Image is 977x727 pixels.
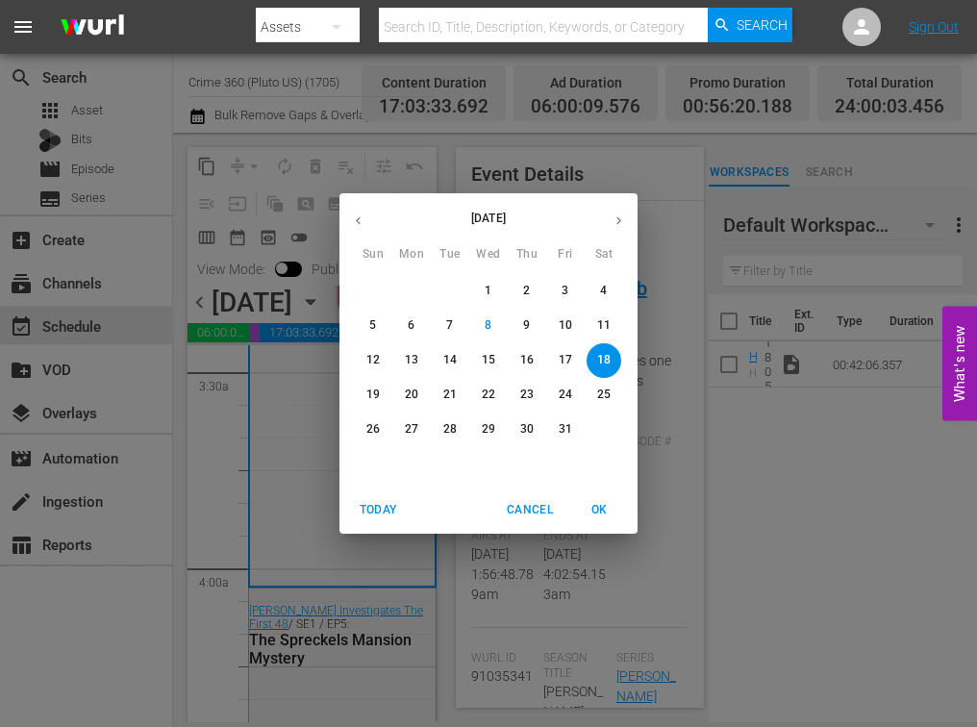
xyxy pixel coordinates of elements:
button: 2 [510,274,544,309]
p: 3 [562,283,568,299]
button: 10 [548,309,583,343]
button: Cancel [499,494,561,526]
p: 2 [523,283,530,299]
button: 1 [471,274,506,309]
p: 11 [597,317,611,334]
button: 23 [510,378,544,413]
p: 15 [482,352,495,368]
button: 25 [587,378,621,413]
button: 14 [433,343,467,378]
p: 19 [366,387,380,403]
button: Open Feedback Widget [942,307,977,421]
button: 16 [510,343,544,378]
p: 27 [405,421,418,438]
button: 4 [587,274,621,309]
p: 1 [485,283,491,299]
button: 28 [433,413,467,447]
p: 24 [559,387,572,403]
span: Fri [548,245,583,264]
p: 22 [482,387,495,403]
a: Sign Out [909,19,959,35]
img: ans4CAIJ8jUAAAAAAAAAAAAAAAAAAAAAAAAgQb4GAAAAAAAAAAAAAAAAAAAAAAAAJMjXAAAAAAAAAAAAAAAAAAAAAAAAgAT5G... [46,5,138,50]
p: 26 [366,421,380,438]
button: 31 [548,413,583,447]
p: 7 [446,317,453,334]
span: Cancel [507,500,553,520]
button: OK [568,494,630,526]
button: 27 [394,413,429,447]
p: 13 [405,352,418,368]
button: 24 [548,378,583,413]
p: 18 [597,352,611,368]
button: 20 [394,378,429,413]
button: 30 [510,413,544,447]
button: 5 [356,309,390,343]
button: 26 [356,413,390,447]
button: 29 [471,413,506,447]
p: 14 [443,352,457,368]
p: 28 [443,421,457,438]
span: OK [576,500,622,520]
p: 6 [408,317,414,334]
button: 7 [433,309,467,343]
button: 17 [548,343,583,378]
button: 8 [471,309,506,343]
p: 21 [443,387,457,403]
button: 11 [587,309,621,343]
button: 6 [394,309,429,343]
p: 20 [405,387,418,403]
button: Today [347,494,409,526]
button: 21 [433,378,467,413]
p: 30 [520,421,534,438]
span: Search [737,8,788,42]
p: 25 [597,387,611,403]
p: 17 [559,352,572,368]
span: Sun [356,245,390,264]
span: Today [355,500,401,520]
p: 4 [600,283,607,299]
span: menu [12,15,35,38]
p: 31 [559,421,572,438]
p: 9 [523,317,530,334]
span: Mon [394,245,429,264]
p: 12 [366,352,380,368]
span: Wed [471,245,506,264]
p: 16 [520,352,534,368]
button: 19 [356,378,390,413]
p: 10 [559,317,572,334]
span: Tue [433,245,467,264]
button: 12 [356,343,390,378]
button: 22 [471,378,506,413]
p: 29 [482,421,495,438]
p: 5 [369,317,376,334]
span: Thu [510,245,544,264]
span: Sat [587,245,621,264]
button: 3 [548,274,583,309]
button: 9 [510,309,544,343]
p: 8 [485,317,491,334]
button: 15 [471,343,506,378]
p: 23 [520,387,534,403]
button: 18 [587,343,621,378]
p: [DATE] [377,210,600,227]
button: 13 [394,343,429,378]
